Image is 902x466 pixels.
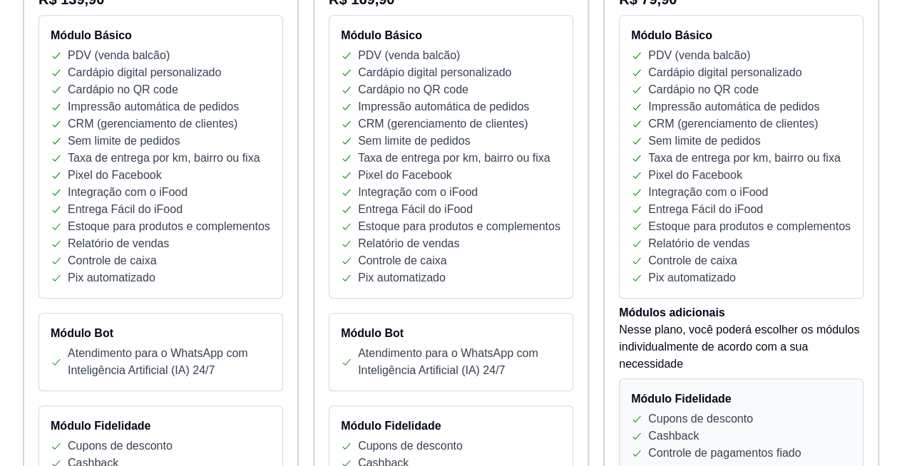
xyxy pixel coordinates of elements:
[358,115,528,133] p: CRM (gerenciamento de clientes)
[51,27,271,44] h4: Módulo Básico
[68,150,260,167] p: Taxa de entrega por km, bairro ou fixa
[648,115,818,133] p: CRM (gerenciamento de clientes)
[68,235,169,252] p: Relatório de vendas
[631,390,851,408] h4: Módulo Fidelidade
[358,252,447,269] p: Controle de caixa
[358,345,561,379] p: Atendimento para o WhatsApp com Inteligência Artificial (IA) 24/7
[619,304,863,321] h4: Módulos adicionais
[68,269,155,286] p: Pix automatizado
[648,201,763,218] p: Entrega Fácil do iFood
[68,47,170,64] p: PDV (venda balcão)
[358,81,468,98] p: Cardápio no QR code
[358,235,459,252] p: Relatório de vendas
[648,218,851,235] p: Estoque para produtos e complementos
[648,64,801,81] p: Cardápio digital personalizado
[648,428,699,445] p: Cashback
[648,410,753,428] p: Cupons de desconto
[68,345,271,379] p: Atendimento para o WhatsApp com Inteligência Artificial (IA) 24/7
[648,269,736,286] p: Pix automatizado
[358,201,473,218] p: Entrega Fácil do iFood
[341,418,561,435] h4: Módulo Fidelidade
[68,133,180,150] p: Sem limite de pedidos
[68,98,239,115] p: Impressão automática de pedidos
[341,325,561,342] h4: Módulo Bot
[648,47,750,64] p: PDV (venda balcão)
[358,47,460,64] p: PDV (venda balcão)
[648,167,742,184] p: Pixel do Facebook
[358,150,550,167] p: Taxa de entrega por km, bairro ou fixa
[619,321,863,373] p: Nesse plano, você poderá escolher os módulos individualmente de acordo com a sua necessidade
[358,184,478,201] p: Integração com o iFood
[648,81,759,98] p: Cardápio no QR code
[648,98,819,115] p: Impressão automática de pedidos
[358,269,446,286] p: Pix automatizado
[68,252,157,269] p: Controle de caixa
[648,184,768,201] p: Integração com o iFood
[51,325,271,342] h4: Módulo Bot
[631,27,851,44] h4: Módulo Básico
[341,27,561,44] h4: Módulo Básico
[648,235,749,252] p: Relatório de vendas
[648,252,737,269] p: Controle de caixa
[68,64,221,81] p: Cardápio digital personalizado
[648,133,760,150] p: Sem limite de pedidos
[358,64,511,81] p: Cardápio digital personalizado
[68,184,188,201] p: Integração com o iFood
[68,218,270,235] p: Estoque para produtos e complementos
[68,201,183,218] p: Entrega Fácil do iFood
[358,98,529,115] p: Impressão automática de pedidos
[648,445,801,462] p: Controle de pagamentos fiado
[358,133,470,150] p: Sem limite de pedidos
[51,418,271,435] h4: Módulo Fidelidade
[358,218,560,235] p: Estoque para produtos e complementos
[68,167,162,184] p: Pixel do Facebook
[68,437,173,455] p: Cupons de desconto
[358,437,463,455] p: Cupons de desconto
[68,115,237,133] p: CRM (gerenciamento de clientes)
[68,81,178,98] p: Cardápio no QR code
[358,167,452,184] p: Pixel do Facebook
[648,150,840,167] p: Taxa de entrega por km, bairro ou fixa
